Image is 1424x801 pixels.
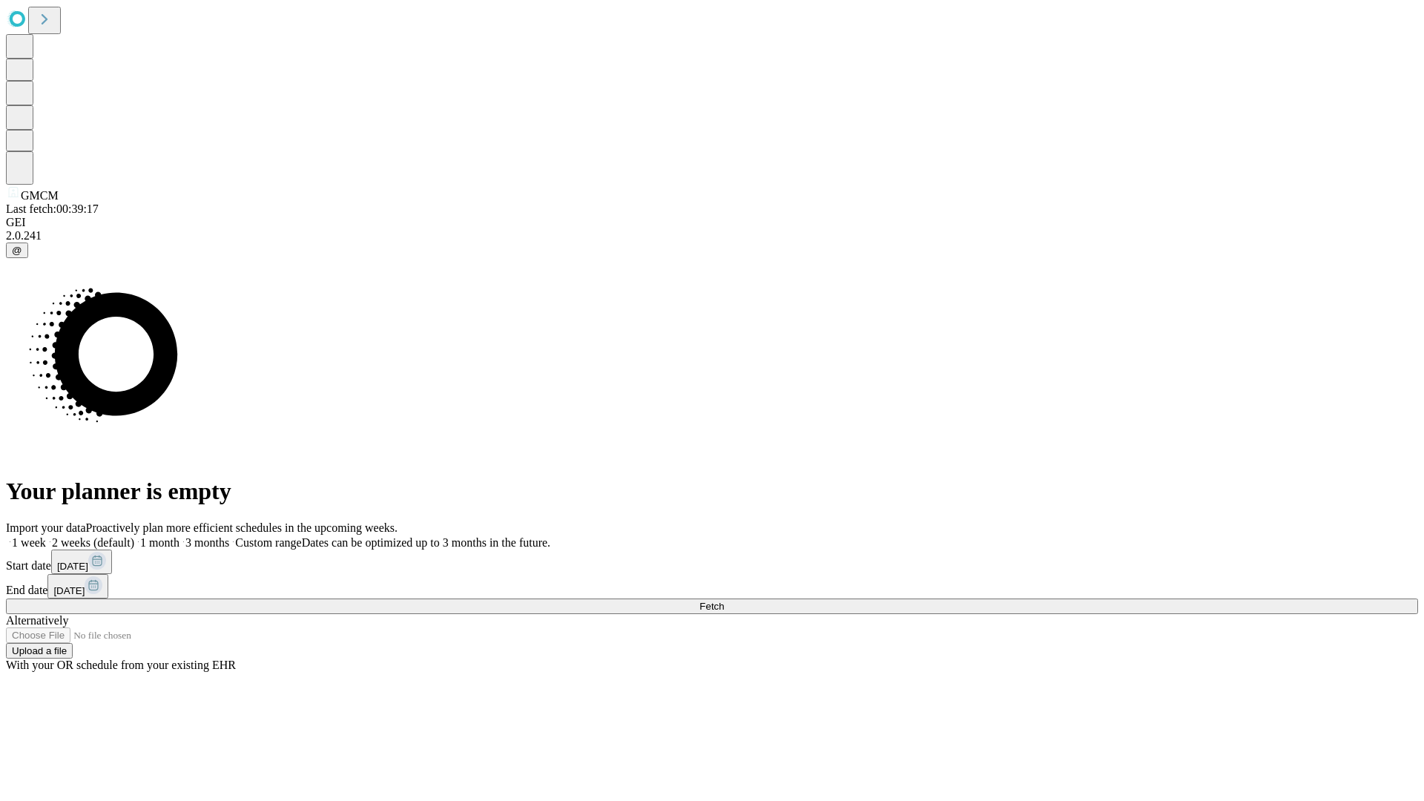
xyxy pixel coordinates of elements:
[6,550,1418,574] div: Start date
[12,245,22,256] span: @
[12,536,46,549] span: 1 week
[6,599,1418,614] button: Fetch
[57,561,88,572] span: [DATE]
[302,536,550,549] span: Dates can be optimized up to 3 months in the future.
[6,643,73,659] button: Upload a file
[6,243,28,258] button: @
[6,216,1418,229] div: GEI
[6,659,236,671] span: With your OR schedule from your existing EHR
[47,574,108,599] button: [DATE]
[6,202,99,215] span: Last fetch: 00:39:17
[6,614,68,627] span: Alternatively
[699,601,724,612] span: Fetch
[52,536,134,549] span: 2 weeks (default)
[6,478,1418,505] h1: Your planner is empty
[6,521,86,534] span: Import your data
[235,536,301,549] span: Custom range
[53,585,85,596] span: [DATE]
[140,536,179,549] span: 1 month
[86,521,398,534] span: Proactively plan more efficient schedules in the upcoming weeks.
[21,189,59,202] span: GMCM
[185,536,229,549] span: 3 months
[6,229,1418,243] div: 2.0.241
[6,574,1418,599] div: End date
[51,550,112,574] button: [DATE]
